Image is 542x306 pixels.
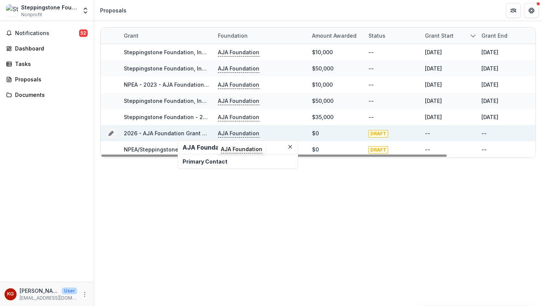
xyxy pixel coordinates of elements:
div: Foundation [213,32,252,40]
div: -- [368,97,374,105]
h2: AJA Foundation [183,144,293,151]
button: Get Help [524,3,539,18]
div: $10,000 [312,81,333,89]
div: Grant [119,28,213,44]
div: Status [364,28,420,44]
div: Dashboard [15,44,85,52]
div: -- [425,129,430,137]
div: $50,000 [312,64,333,72]
a: Tasks [3,58,91,70]
div: [DATE] [425,113,442,121]
a: Documents [3,89,91,101]
button: Close [286,142,295,151]
a: Steppingstone Foundation, Inc. - 2024 - AJA Foundation Grant Application [124,65,320,72]
div: Grant start [420,28,477,44]
div: $0 [312,145,319,153]
div: [DATE] [481,113,498,121]
a: Steppingstone Foundation - 2023 [124,114,213,120]
p: Primary Contact [183,158,293,165]
img: Steppingstone Foundation, Inc. [6,5,18,17]
a: Proposals [3,73,91,86]
div: Grant end [477,28,533,44]
div: [DATE] [425,81,442,89]
div: [DATE] [425,64,442,72]
p: User [62,288,77,294]
a: Steppingstone Foundation, Inc. - 2023 - AJA Foundation Grant Application [124,98,320,104]
div: $50,000 [312,97,333,105]
div: [DATE] [425,97,442,105]
a: Dashboard [3,42,91,55]
div: Documents [15,91,85,99]
p: AJA Foundation [218,48,259,57]
button: Grant 1c8ec8da-7376-4eed-a24f-860779e7742f [105,127,117,139]
p: [PERSON_NAME] [20,287,59,295]
p: [EMAIL_ADDRESS][DOMAIN_NAME] [20,295,77,301]
div: -- [368,64,374,72]
p: AJA Foundation [218,113,259,121]
div: [DATE] [481,81,498,89]
a: 2026 - AJA Foundation Grant Application [124,130,232,136]
button: Notifications52 [3,27,91,39]
button: Partners [506,3,521,18]
span: DRAFT [368,130,388,138]
div: Tasks [15,60,85,68]
button: More [80,290,89,299]
div: Proposals [100,6,126,14]
div: Proposals [15,75,85,83]
a: Steppingstone Foundation, Inc. - 2024 - AJA Foundation Grant Application [124,49,320,55]
a: NPEA/Steppingstone Foundation, Inc. - 2025 - AJA Foundation Grant Application [124,146,335,153]
div: [DATE] [481,97,498,105]
nav: breadcrumb [97,5,129,16]
span: DRAFT [368,146,388,154]
div: [DATE] [425,48,442,56]
div: [DATE] [481,64,498,72]
div: Kelly Glew [7,292,14,297]
div: Foundation [213,28,308,44]
svg: sorted descending [470,33,476,39]
div: Amount awarded [308,28,364,44]
a: NPEA - 2023 - AJA Foundation Grant Application [124,81,251,88]
div: Grant end [477,32,512,40]
div: $0 [312,129,319,137]
p: AJA Foundation [218,81,259,89]
div: -- [481,145,487,153]
div: Grant start [420,32,458,40]
p: AJA Foundation [218,64,259,73]
span: Nonprofit [21,11,42,18]
div: -- [368,113,374,121]
div: Steppingstone Foundation, Inc. [21,3,77,11]
div: $10,000 [312,48,333,56]
button: Open entity switcher [80,3,91,18]
div: $35,000 [312,113,333,121]
span: 52 [79,29,88,37]
div: Amount awarded [308,32,361,40]
div: -- [425,145,430,153]
div: -- [481,129,487,137]
div: Grant [119,32,143,40]
div: Status [364,32,390,40]
p: AJA Foundation [218,129,259,138]
span: Notifications [15,30,79,37]
p: AJA Foundation [218,97,259,105]
div: -- [368,48,374,56]
div: -- [368,81,374,89]
div: [DATE] [481,48,498,56]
